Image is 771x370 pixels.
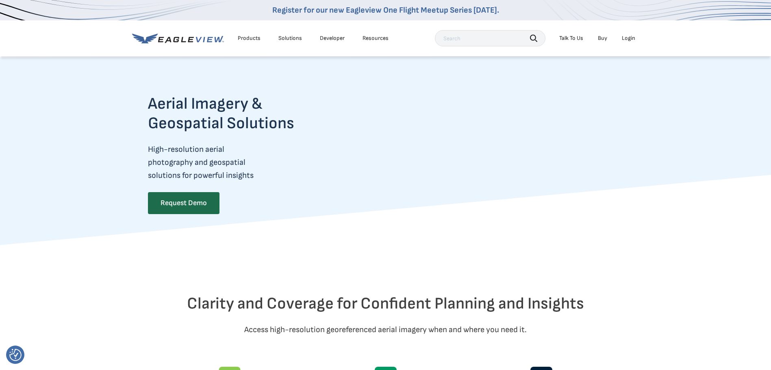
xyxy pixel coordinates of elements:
[9,349,22,361] img: Revisit consent button
[272,5,499,15] a: Register for our new Eagleview One Flight Meetup Series [DATE].
[148,192,219,214] a: Request Demo
[435,30,545,46] input: Search
[148,323,623,336] p: Access high-resolution georeferenced aerial imagery when and where you need it.
[363,35,389,42] div: Resources
[559,35,583,42] div: Talk To Us
[278,35,302,42] div: Solutions
[148,94,326,133] h2: Aerial Imagery & Geospatial Solutions
[148,143,326,182] p: High-resolution aerial photography and geospatial solutions for powerful insights
[622,35,635,42] div: Login
[320,35,345,42] a: Developer
[598,35,607,42] a: Buy
[148,294,623,313] h2: Clarity and Coverage for Confident Planning and Insights
[238,35,261,42] div: Products
[9,349,22,361] button: Consent Preferences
